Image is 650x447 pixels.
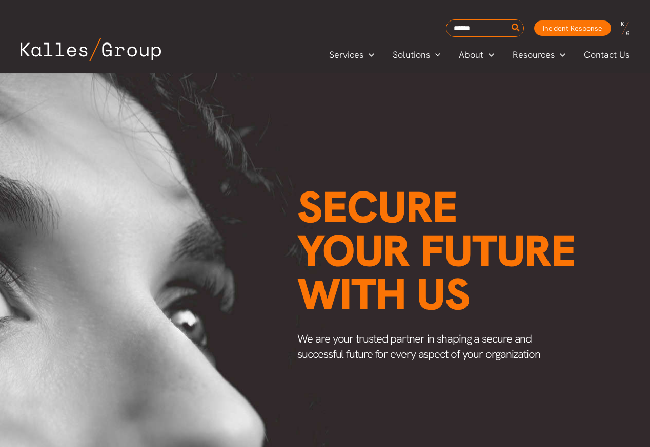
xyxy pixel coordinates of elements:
a: Incident Response [534,20,611,36]
a: SolutionsMenu Toggle [383,47,450,62]
button: Search [510,20,522,36]
span: About [459,47,483,62]
a: Contact Us [575,47,640,62]
span: Menu Toggle [363,47,374,62]
span: Secure your future with us [297,179,576,323]
nav: Primary Site Navigation [320,46,640,63]
img: Kalles Group [21,38,161,61]
span: Menu Toggle [483,47,494,62]
a: ResourcesMenu Toggle [503,47,575,62]
span: Contact Us [584,47,629,62]
a: ServicesMenu Toggle [320,47,383,62]
span: Menu Toggle [555,47,565,62]
span: Services [329,47,363,62]
span: Solutions [393,47,430,62]
span: Menu Toggle [430,47,441,62]
a: AboutMenu Toggle [450,47,503,62]
span: Resources [513,47,555,62]
span: We are your trusted partner in shaping a secure and successful future for every aspect of your or... [297,331,540,361]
